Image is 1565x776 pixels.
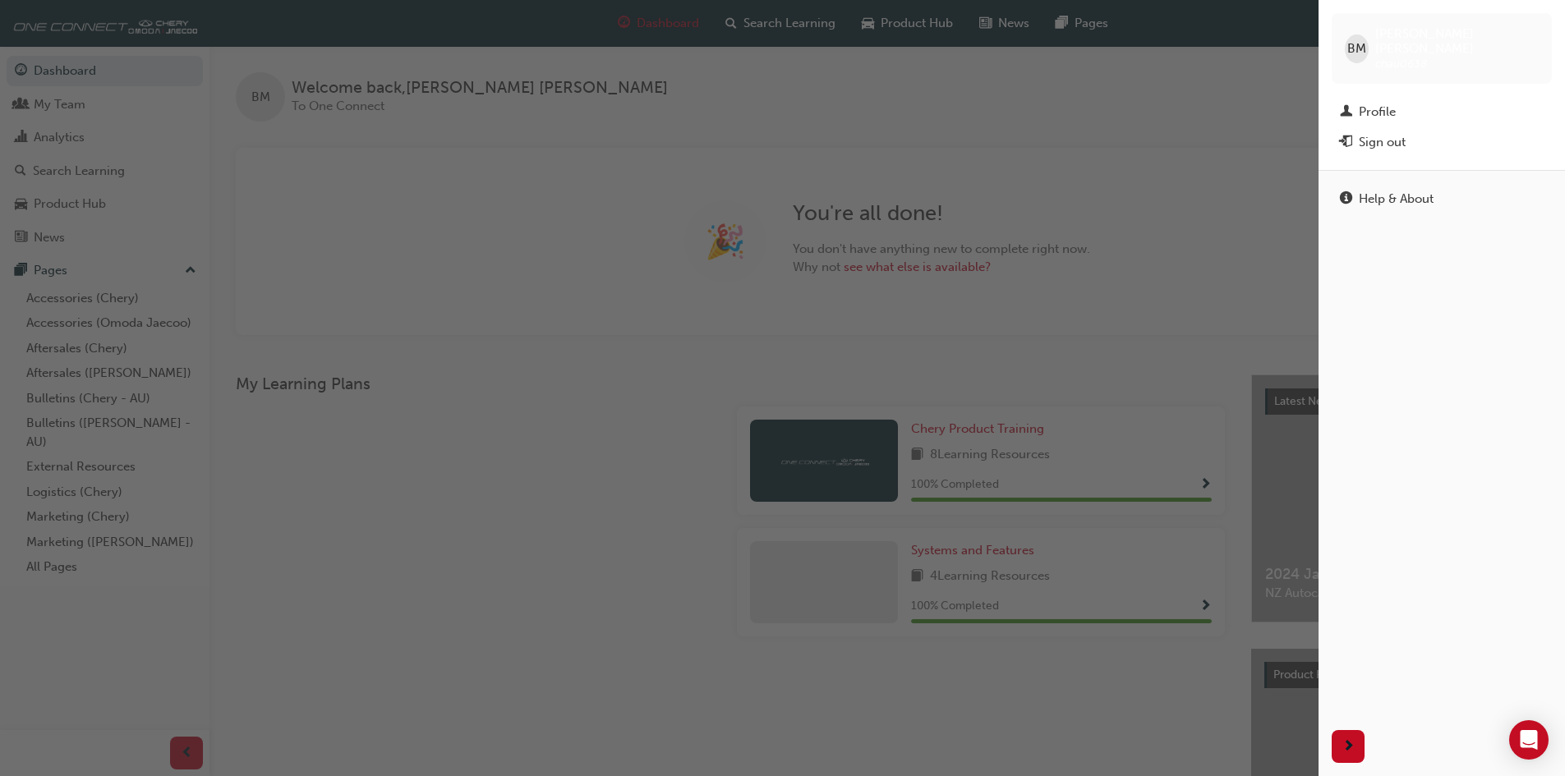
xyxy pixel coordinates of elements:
span: chau0638 [1375,57,1427,71]
div: Open Intercom Messenger [1509,720,1549,760]
div: Help & About [1359,190,1434,209]
span: man-icon [1340,105,1352,120]
div: Sign out [1359,133,1406,152]
button: Sign out [1332,127,1552,158]
span: info-icon [1340,192,1352,207]
a: Help & About [1332,184,1552,214]
span: BM [1347,39,1366,58]
a: Profile [1332,97,1552,127]
span: next-icon [1342,737,1355,757]
span: exit-icon [1340,135,1352,150]
div: Profile [1359,103,1396,122]
span: [PERSON_NAME] [PERSON_NAME] [1375,26,1539,56]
